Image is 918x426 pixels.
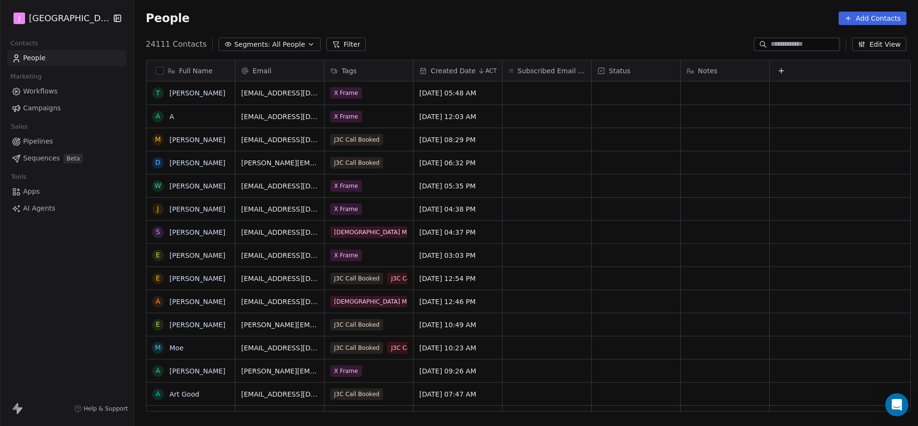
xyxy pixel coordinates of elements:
span: [EMAIL_ADDRESS][DOMAIN_NAME] [241,227,318,237]
span: J3C Cancelled [387,342,435,354]
div: M [155,343,161,353]
span: [DATE] 04:37 PM [419,227,496,237]
div: Subscribed Email Categories [503,60,591,81]
a: [PERSON_NAME] [169,136,225,144]
span: J3C Call Booked [330,388,383,400]
span: [EMAIL_ADDRESS][DOMAIN_NAME] [241,135,318,145]
span: [EMAIL_ADDRESS][DOMAIN_NAME] [241,204,318,214]
span: [EMAIL_ADDRESS][DOMAIN_NAME] [241,297,318,306]
span: J3C Call Booked [330,157,383,169]
span: [EMAIL_ADDRESS][DOMAIN_NAME] [241,389,318,399]
div: E [155,319,160,330]
span: Notes [698,66,717,76]
span: [PERSON_NAME][EMAIL_ADDRESS][PERSON_NAME][DOMAIN_NAME] [241,158,318,168]
span: X Frame [330,250,362,261]
span: [DATE] 09:26 AM [419,366,496,376]
span: Subscribed Email Categories [517,66,585,76]
div: W [155,181,161,191]
span: Tools [7,170,30,184]
span: X Frame [330,111,362,122]
span: [DATE] 08:29 PM [419,135,496,145]
span: Status [609,66,631,76]
span: X Frame [330,365,362,377]
div: Notes [681,60,769,81]
button: Filter [326,38,366,51]
div: A [155,389,160,399]
span: J3C Call Booked [330,273,383,284]
a: [PERSON_NAME] [169,367,225,375]
span: Help & Support [84,405,128,413]
a: AI Agents [8,200,126,216]
span: J3C Call Booked [330,342,383,354]
span: X Frame [330,203,362,215]
span: [PERSON_NAME][EMAIL_ADDRESS][DOMAIN_NAME] [241,366,318,376]
a: [PERSON_NAME] [169,252,225,259]
span: J3C Cancelled [387,273,435,284]
a: Apps [8,184,126,200]
span: [DATE] 05:48 AM [419,88,496,98]
div: E [155,250,160,260]
a: [PERSON_NAME] [169,182,225,190]
div: Status [592,60,680,81]
span: [DATE] 10:49 AM [419,320,496,330]
a: A [169,113,174,120]
a: Pipelines [8,133,126,149]
a: Moe [169,344,183,352]
div: S [155,227,160,237]
span: [DEMOGRAPHIC_DATA] Module [330,226,407,238]
div: Email [235,60,324,81]
a: Workflows [8,83,126,99]
span: [EMAIL_ADDRESS][DOMAIN_NAME] [241,343,318,353]
a: [PERSON_NAME] [169,89,225,97]
span: [EMAIL_ADDRESS][DOMAIN_NAME] [241,181,318,191]
div: Tags [324,60,413,81]
div: A [155,111,160,121]
a: Help & Support [74,405,128,413]
span: Segments: [234,40,270,50]
span: 24111 Contacts [146,39,207,50]
div: Open Intercom Messenger [885,393,908,416]
a: Art Good [169,390,199,398]
span: Campaigns [23,103,61,113]
span: [DATE] 12:54 PM [419,274,496,283]
span: [DEMOGRAPHIC_DATA] Module [330,296,407,307]
span: [DATE] 12:03 AM [419,112,496,121]
span: [DATE] 05:35 PM [419,181,496,191]
span: Created Date [431,66,476,76]
div: grid [235,81,911,412]
div: Full Name [146,60,235,81]
button: Edit View [852,38,906,51]
span: [PERSON_NAME][EMAIL_ADDRESS][PERSON_NAME][DOMAIN_NAME] [241,320,318,330]
span: X Frame [330,180,362,192]
a: [PERSON_NAME] [169,275,225,282]
span: Sequences [23,153,60,163]
a: [PERSON_NAME] [169,228,225,236]
span: J3C Call Booked [330,134,383,146]
span: [DATE] 12:46 PM [419,297,496,306]
a: [PERSON_NAME] [169,205,225,213]
a: SequencesBeta [8,150,126,166]
a: [PERSON_NAME] [169,321,225,329]
div: M [155,134,161,145]
button: Add Contacts [839,12,906,25]
span: [DATE] 06:32 PM [419,158,496,168]
span: [EMAIL_ADDRESS][DOMAIN_NAME] [241,274,318,283]
span: Full Name [179,66,213,76]
span: All People [272,40,305,50]
span: ACT [485,67,497,75]
span: J3C Call Booked [330,319,383,331]
span: Sales [7,120,32,134]
span: AI Agents [23,203,55,213]
a: [PERSON_NAME] [169,159,225,167]
div: T [156,88,160,98]
div: D [155,158,160,168]
span: [DATE] 07:47 AM [419,389,496,399]
span: People [23,53,46,63]
span: [DATE] 04:38 PM [419,204,496,214]
span: Contacts [6,36,42,51]
div: A [155,296,160,306]
span: [EMAIL_ADDRESS][DOMAIN_NAME] [241,251,318,260]
div: Created DateACT [414,60,502,81]
span: People [146,11,190,26]
span: Beta [64,154,83,163]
